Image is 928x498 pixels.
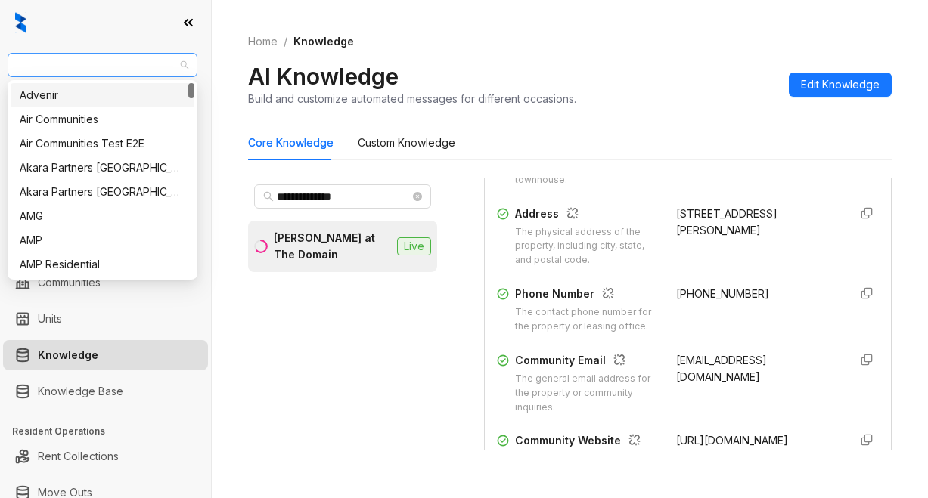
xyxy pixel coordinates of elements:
[12,425,211,438] h3: Resident Operations
[20,208,185,224] div: AMG
[3,376,208,407] li: Knowledge Base
[38,268,101,298] a: Communities
[11,83,194,107] div: Advenir
[20,232,185,249] div: AMP
[3,304,208,334] li: Units
[20,111,185,128] div: Air Communities
[515,372,658,415] div: The general email address for the property or community inquiries.
[263,191,274,202] span: search
[38,304,62,334] a: Units
[11,228,194,252] div: AMP
[293,35,354,48] span: Knowledge
[15,12,26,33] img: logo
[11,107,194,131] div: Air Communities
[3,441,208,472] li: Rent Collections
[20,184,185,200] div: Akara Partners [GEOGRAPHIC_DATA]
[11,180,194,204] div: Akara Partners Phoenix
[38,441,119,472] a: Rent Collections
[248,135,334,151] div: Core Knowledge
[413,192,422,201] span: close-circle
[801,76,880,93] span: Edit Knowledge
[248,91,576,107] div: Build and customize automated messages for different occasions.
[676,287,769,300] span: [PHONE_NUMBER]
[515,286,658,305] div: Phone Number
[515,352,658,372] div: Community Email
[789,73,892,97] button: Edit Knowledge
[3,203,208,233] li: Collections
[3,101,208,131] li: Leads
[38,376,123,407] a: Knowledge Base
[515,432,658,452] div: Community Website
[3,340,208,370] li: Knowledge
[274,230,391,263] div: [PERSON_NAME] at The Domain
[3,268,208,298] li: Communities
[20,135,185,152] div: Air Communities Test E2E
[248,62,399,91] h2: AI Knowledge
[358,135,455,151] div: Custom Knowledge
[11,204,194,228] div: AMG
[676,206,837,239] div: [STREET_ADDRESS][PERSON_NAME]
[11,156,194,180] div: Akara Partners Nashville
[515,225,658,268] div: The physical address of the property, including city, state, and postal code.
[20,159,185,176] div: Akara Partners [GEOGRAPHIC_DATA]
[17,54,188,76] span: Griffis Residential
[676,434,788,447] span: [URL][DOMAIN_NAME]
[245,33,281,50] a: Home
[515,206,658,225] div: Address
[38,340,98,370] a: Knowledge
[20,87,185,104] div: Advenir
[515,305,658,334] div: The contact phone number for the property or leasing office.
[676,354,767,383] span: [EMAIL_ADDRESS][DOMAIN_NAME]
[3,166,208,196] li: Leasing
[20,256,185,273] div: AMP Residential
[397,237,431,255] span: Live
[11,131,194,156] div: Air Communities Test E2E
[284,33,287,50] li: /
[11,252,194,277] div: AMP Residential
